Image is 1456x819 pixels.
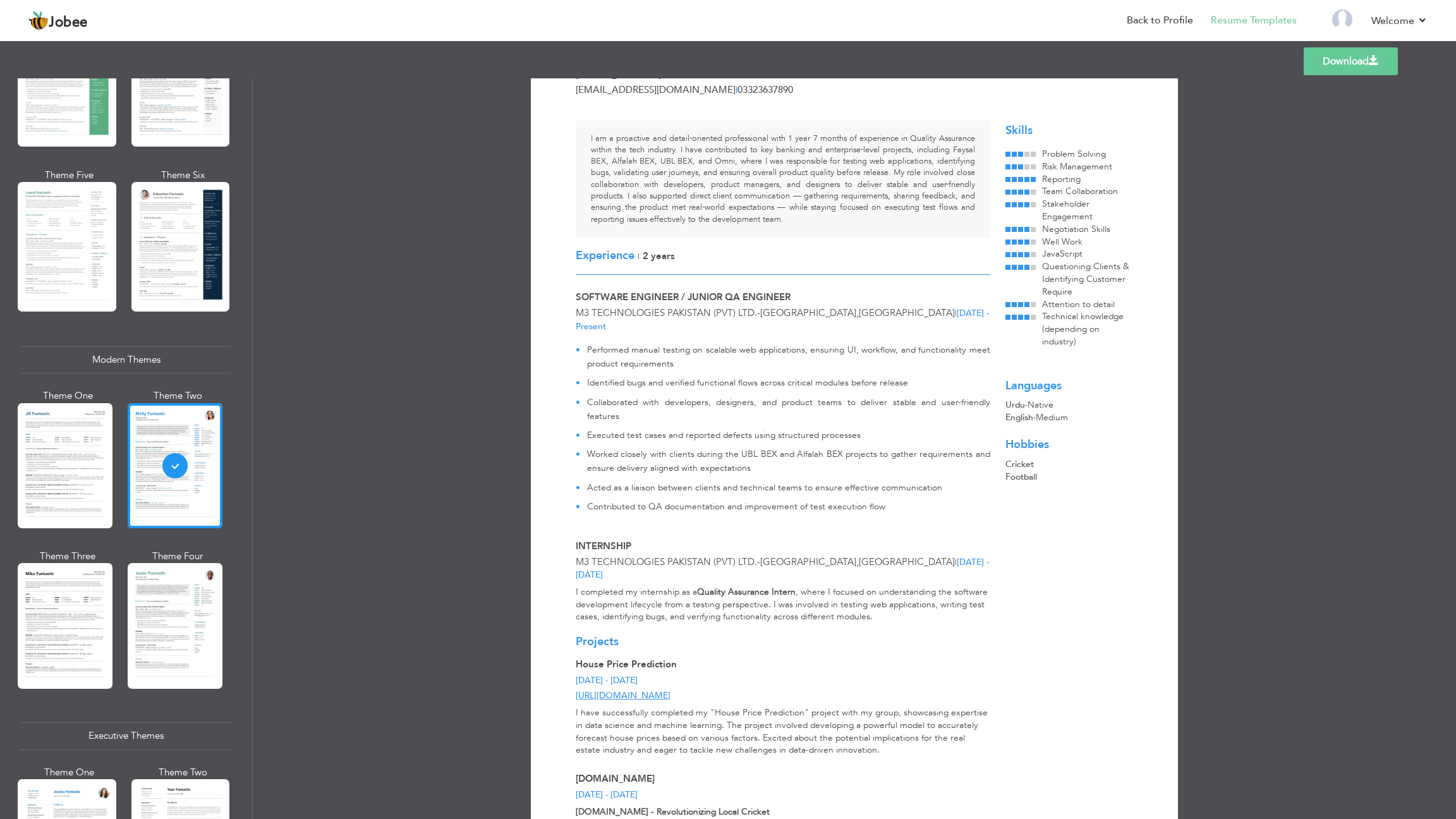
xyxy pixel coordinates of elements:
span: Risk Management [1042,161,1112,173]
div: I have successfully completed my "House Price Prediction" project with my group, showcasing exper... [568,707,998,756]
div: Theme Three [20,550,115,563]
span: [GEOGRAPHIC_DATA] [760,555,856,568]
span: Projects [576,634,619,650]
p: Executed test cases and reported defects using structured processes [587,428,990,442]
span: Reporting [1042,173,1081,185]
a: [URL][DOMAIN_NAME] [576,689,670,701]
span: , [856,306,859,319]
img: Profile Img [1332,9,1352,30]
span: JavaScript [1042,248,1083,260]
div: Theme Four [130,550,225,563]
span: Internship [576,540,631,552]
span: 2 Years [643,250,675,262]
span: [DATE] - [DATE] [576,789,638,801]
div: Hobbies [1005,437,1133,453]
span: , [856,555,859,568]
span: | [955,556,957,568]
span: M3 Technologies Pakistan (Pvt) Ltd. [576,555,757,568]
span: Native [1028,399,1053,411]
span: Urdu [1005,399,1025,411]
div: Theme One [20,389,115,403]
img: jobee.io [28,11,49,31]
a: Download [1304,47,1398,75]
div: Theme Two [134,766,233,779]
a: Jobee [28,11,88,31]
span: Stakeholder Engagement [1042,198,1093,222]
span: [GEOGRAPHIC_DATA] [859,555,955,568]
span: Experience [576,248,634,264]
span: Attention to detail [1042,298,1115,310]
span: Questioning Clients & Identifying Customer Require [1042,260,1129,298]
span: - [757,306,760,319]
span: [DOMAIN_NAME] [576,772,655,785]
span: [DATE] - [DATE] [576,556,989,581]
span: | [955,307,957,319]
div: Football [1005,471,1133,496]
span: Problem Solving [1042,148,1106,160]
span: [GEOGRAPHIC_DATA] [760,306,856,319]
div: Theme One [20,766,119,779]
p: Collaborated with developers, designers, and product teams to deliver stable and user-friendly fe... [587,396,990,423]
a: Resume Templates [1211,13,1297,28]
span: Negotiation Skills [1042,223,1110,235]
div: Theme Six [134,169,233,182]
div: Theme Two [130,389,225,403]
p: I am a proactive and detail-oriented professional with 1 year 7 months of experience in Quality A... [591,133,975,225]
div: Languages [1005,378,1133,394]
span: [EMAIL_ADDRESS][DOMAIN_NAME] [576,83,736,96]
span: 03323637890 [737,83,793,96]
a: Back to Profile [1127,13,1193,28]
span: Team Collaboration [1042,185,1118,197]
span: | [736,83,737,96]
span: Well Work [1042,236,1083,248]
div: Executive Themes [20,722,232,749]
div: Skills [1005,123,1133,139]
span: [GEOGRAPHIC_DATA] [859,306,955,319]
p: Identified bugs and verified functional flows across critical modules before release [587,376,990,390]
div: Theme Five [20,169,119,182]
span: Technical knowledge (depending on industry) [1042,310,1124,348]
strong: Quality Assurance Intern [697,586,796,598]
span: M3 Technologies Pakistan (Pvt) Ltd. [576,306,757,319]
span: English [1005,411,1033,423]
span: Medium [1036,411,1068,423]
p: Performed manual testing on scalable web applications, ensuring UI, workflow, and functionality m... [587,343,990,371]
div: Modern Themes [20,346,232,373]
p: Contributed to QA documentation and improvement of test execution flow [587,500,990,514]
span: - [1025,400,1028,410]
p: Acted as a liaison between clients and technical teams to ensure effective communication [587,481,990,495]
span: Software Engineer / Junior QA Engineer [576,291,791,303]
span: House Price Prediction [576,658,677,670]
a: Welcome [1371,13,1428,28]
span: - [1033,413,1036,423]
span: [DATE] - Present [576,307,989,332]
div: I completed my internship as a , where I focused on understanding the software development lifecy... [568,586,998,623]
div: Cricket [1005,458,1133,471]
span: - [757,555,760,568]
span: Jobee [49,16,88,30]
span: [DATE] - [DATE] [576,674,638,686]
p: Worked closely with clients during the UBL BEX and Alfalah BEX projects to gather requirements an... [587,447,990,475]
strong: [DOMAIN_NAME] - Revolutionizing Local Cricket [576,806,770,818]
span: | [638,250,640,262]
